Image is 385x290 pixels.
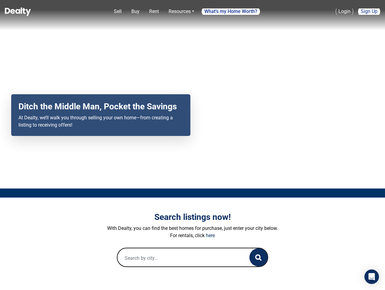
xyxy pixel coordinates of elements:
[147,5,161,18] a: Rent
[25,212,360,222] h3: Search listings now!
[5,8,31,16] img: Dealty - Buy, Sell & Rent Homes
[206,233,215,238] a: here
[166,5,197,18] a: Resources
[202,7,260,16] a: What's my Home Worth?
[25,232,360,239] p: For rentals, click
[25,225,360,232] p: With Dealty, you can find the best homes for purchase, just enter your city below.
[111,5,124,18] a: Sell
[364,269,379,284] div: Open Intercom Messenger
[358,5,380,18] a: Sign Up
[18,114,183,129] p: At Dealty, we’ll walk you through selling your own home—from creating a listing to receiving offers!
[336,5,353,18] a: Login
[117,248,237,268] input: Search by city...
[18,101,183,112] h2: Ditch the Middle Man, Pocket the Savings
[129,5,142,18] a: Buy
